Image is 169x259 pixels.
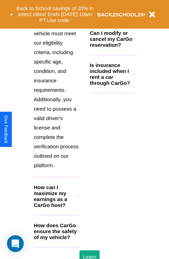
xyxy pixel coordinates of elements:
div: Give Feedback [3,115,8,143]
div: Open Intercom Messenger [7,235,24,252]
h3: How does CarGo ensure the safety of my vehicle? [34,222,77,240]
b: BACK2SCHOOL20 [97,12,144,17]
h3: Can I modify or cancel my CarGo reservation? [90,30,133,48]
p: To list your car on CarGo, your vehicle must meet our eligibility criteria, including specific ag... [34,10,79,170]
button: Back to School savings of 20% in select cities! Ends [DATE] 10am PT.Use code: [13,3,97,25]
h3: How can I maximize my earnings as a CarGo host? [34,184,77,208]
h3: Is insurance included when I rent a car through CarGo? [90,62,133,86]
